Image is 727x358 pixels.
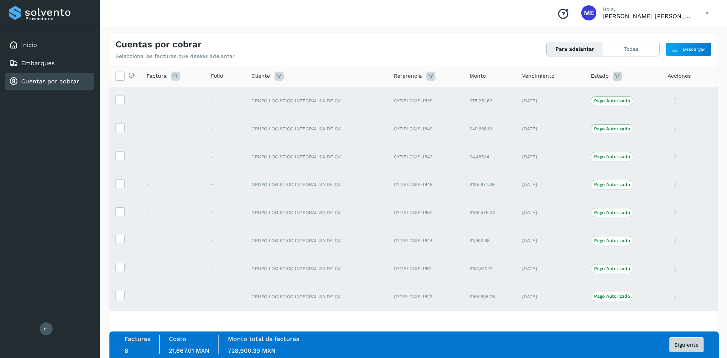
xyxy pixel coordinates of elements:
[394,72,422,80] span: Referencia
[140,283,205,311] td: -
[388,283,463,311] td: CYTIELOGIS-I843
[5,37,94,53] div: Inicio
[245,227,388,255] td: GRUPO LOGISTICO INTEGRAL SA DE CV
[228,347,276,354] span: 728,900.39 MXN
[516,87,585,115] td: [DATE]
[211,72,223,80] span: Folio
[594,98,630,103] p: Pago Autorizado
[115,53,235,59] p: Selecciona las facturas que deseas adelantar
[594,182,630,187] p: Pago Autorizado
[463,87,516,115] td: $75,251.62
[21,59,55,67] a: Embarques
[594,238,630,243] p: Pago Autorizado
[388,87,463,115] td: CYTIELOGIS-I839
[245,283,388,311] td: GRUPO LOGISTICO INTEGRAL SA DE CV
[603,42,659,56] button: Todas
[245,115,388,143] td: GRUPO LOGISTICO INTEGRAL SA DE CV
[125,347,128,354] span: 8
[516,255,585,283] td: [DATE]
[594,126,630,131] p: Pago Autorizado
[516,199,585,227] td: [DATE]
[594,210,630,215] p: Pago Autorizado
[245,199,388,227] td: GRUPO LOGISTICO INTEGRAL SA DE CV
[522,72,554,80] span: Vencimiento
[470,72,486,80] span: Monto
[115,39,201,50] h4: Cuentas por cobrar
[205,170,245,199] td: -
[205,87,245,115] td: -
[140,115,205,143] td: -
[547,42,603,56] button: Para adelantar
[5,73,94,90] div: Cuentas por cobrar
[388,227,463,255] td: CYTIELOGIS-I844
[140,143,205,171] td: -
[388,199,463,227] td: CYTIELOGIS-I850
[25,16,91,21] p: Proveedores
[251,72,270,80] span: Cliente
[668,72,691,80] span: Acciones
[245,255,388,283] td: GRUPO LOGISTICO INTEGRAL SA DE CV
[140,170,205,199] td: -
[147,72,167,80] span: Factura
[388,115,463,143] td: CYTIELOGIS-I849
[205,283,245,311] td: -
[21,41,37,48] a: Inicio
[516,170,585,199] td: [DATE]
[594,294,630,299] p: Pago Autorizado
[140,227,205,255] td: -
[463,283,516,311] td: $164,636.06
[388,255,463,283] td: CYTIELOGIS-I851
[5,55,94,72] div: Embarques
[674,342,699,347] span: Siguiente
[594,266,630,271] p: Pago Autorizado
[245,170,388,199] td: GRUPO LOGISTICO INTEGRAL SA DE CV
[205,115,245,143] td: -
[669,337,704,352] button: Siguiente
[591,72,608,80] span: Estado
[516,143,585,171] td: [DATE]
[516,227,585,255] td: [DATE]
[516,115,585,143] td: [DATE]
[516,283,585,311] td: [DATE]
[140,199,205,227] td: -
[245,87,388,115] td: GRUPO LOGISTICO INTEGRAL SA DE CV
[666,42,711,56] button: Descargar
[140,87,205,115] td: -
[594,154,630,159] p: Pago Autorizado
[463,170,516,199] td: $135,677.39
[463,227,516,255] td: $1,992.88
[228,335,299,342] label: Monto total de facturas
[602,13,693,20] p: MARIA EUGENIA PALACIOS GARCIA
[125,335,150,342] label: Facturas
[602,6,693,13] p: Hola,
[463,115,516,143] td: $49,668.10
[388,143,463,171] td: CYTIELOGIS-I842
[245,143,388,171] td: GRUPO LOGISTICO INTEGRAL SA DE CV
[140,255,205,283] td: -
[169,335,186,342] label: Costo
[388,170,463,199] td: CYTIELOGIS-I845
[463,199,516,227] td: $109,579.03
[205,199,245,227] td: -
[21,78,79,85] a: Cuentas por cobrar
[205,227,245,255] td: -
[463,143,516,171] td: $4,485.14
[205,143,245,171] td: -
[205,255,245,283] td: -
[683,46,705,53] span: Descargar
[463,255,516,283] td: $187,610.17
[169,347,209,354] span: 21,867.01 MXN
